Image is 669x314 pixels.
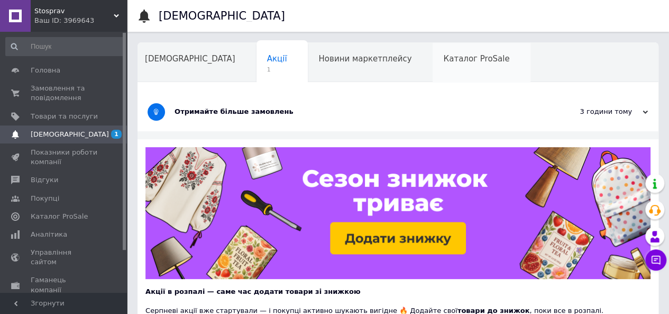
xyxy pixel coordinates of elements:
[175,107,542,116] div: Отримайте більше замовлень
[34,6,114,16] span: Stosprav
[5,37,125,56] input: Пошук
[31,248,98,267] span: Управління сайтом
[31,230,67,239] span: Аналітика
[145,288,360,295] b: Акції в розпалі — саме час додати товари зі знижкою
[267,66,287,74] span: 1
[318,54,411,64] span: Новини маркетплейсу
[145,54,235,64] span: [DEMOGRAPHIC_DATA]
[31,212,88,221] span: Каталог ProSale
[31,84,98,103] span: Замовлення та повідомлення
[31,112,98,121] span: Товари та послуги
[31,275,98,294] span: Гаманець компанії
[111,130,122,139] span: 1
[31,175,58,185] span: Відгуки
[34,16,127,25] div: Ваш ID: 3969643
[159,10,285,22] h1: [DEMOGRAPHIC_DATA]
[542,107,648,116] div: 3 години тому
[267,54,287,64] span: Акції
[443,54,509,64] span: Каталог ProSale
[31,194,59,203] span: Покупці
[31,66,60,75] span: Головна
[31,148,98,167] span: Показники роботи компанії
[645,249,666,271] button: Чат з покупцем
[31,130,109,139] span: [DEMOGRAPHIC_DATA]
